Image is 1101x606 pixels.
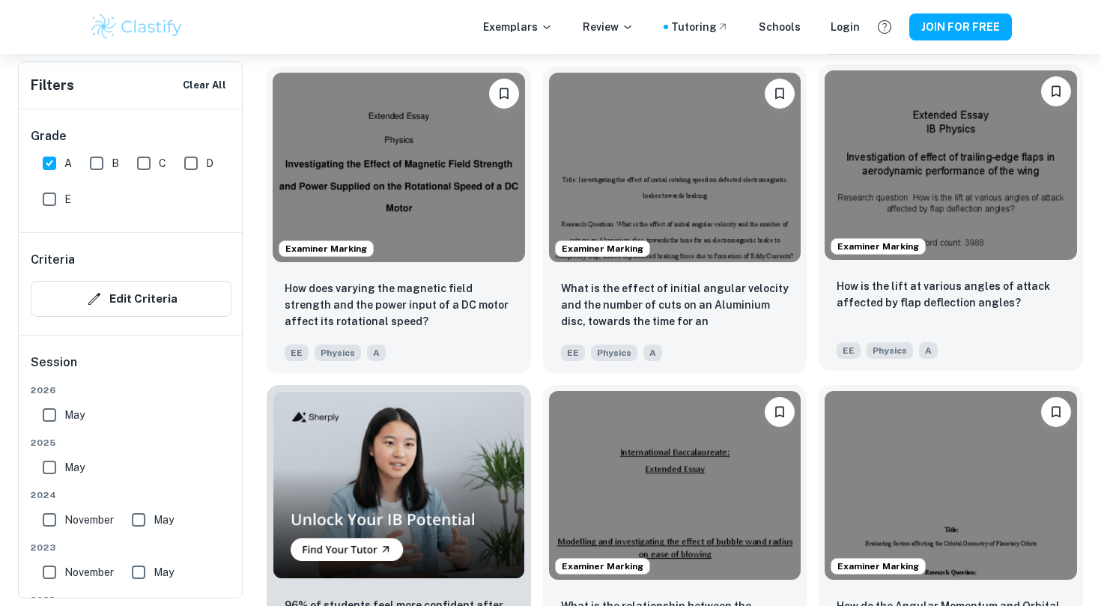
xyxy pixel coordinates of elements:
button: Please log in to bookmark exemplars [1041,76,1071,106]
h6: Criteria [31,251,75,269]
span: 2024 [31,488,231,502]
a: Examiner MarkingPlease log in to bookmark exemplarsHow is the lift at various angles of attack af... [819,67,1083,372]
a: Examiner MarkingPlease log in to bookmark exemplarsHow does varying the magnetic field strength a... [267,67,531,372]
span: A [367,345,386,361]
img: Physics EE example thumbnail: How do the Angular Momentum and Orbital [825,391,1077,580]
span: May [64,459,85,476]
button: Please log in to bookmark exemplars [489,79,519,109]
span: Physics [591,345,637,361]
span: A [64,155,72,172]
span: Physics [867,342,913,359]
span: C [159,155,166,172]
p: What is the effect of initial angular velocity and the number of cuts on an Aluminium disc, towar... [561,280,789,331]
a: Tutoring [671,19,729,35]
span: 2025 [31,436,231,449]
button: Help and Feedback [872,14,897,40]
img: Physics EE example thumbnail: How does varying the magnetic field stre [273,73,525,261]
span: Examiner Marking [831,560,925,573]
button: Please log in to bookmark exemplars [765,397,795,427]
img: Physics EE example thumbnail: What is the effect of initial angular ve [549,73,801,261]
p: Exemplars [483,19,553,35]
span: November [64,512,114,528]
a: Login [831,19,860,35]
span: Physics [315,345,361,361]
span: A [919,342,938,359]
a: Examiner MarkingPlease log in to bookmark exemplarsWhat is the effect of initial angular velocity... [543,67,807,372]
span: 2023 [31,541,231,554]
span: A [643,345,662,361]
span: Examiner Marking [279,242,373,255]
button: Edit Criteria [31,281,231,317]
span: EE [837,342,861,359]
span: D [206,155,213,172]
h6: Filters [31,75,74,96]
button: Please log in to bookmark exemplars [1041,397,1071,427]
span: Examiner Marking [831,240,925,253]
p: Review [583,19,634,35]
h6: Session [31,354,231,384]
span: E [64,191,71,207]
span: May [64,407,85,423]
a: Schools [759,19,801,35]
button: Clear All [179,74,230,97]
button: Please log in to bookmark exemplars [765,79,795,109]
img: Clastify logo [89,12,184,42]
span: November [64,564,114,581]
img: Thumbnail [273,391,525,579]
span: May [154,512,174,528]
span: B [112,155,119,172]
img: Physics EE example thumbnail: What is the relationship between the cri [549,391,801,580]
span: EE [561,345,585,361]
span: Examiner Marking [556,560,649,573]
h6: Grade [31,127,231,145]
p: How does varying the magnetic field strength and the power input of a DC motor affect its rotatio... [285,280,513,330]
span: EE [285,345,309,361]
img: Physics EE example thumbnail: How is the lift at various angles of att [825,70,1077,259]
span: May [154,564,174,581]
button: JOIN FOR FREE [909,13,1012,40]
p: How is the lift at various angles of attack affected by flap deflection angles? [837,278,1065,311]
span: 2026 [31,384,231,397]
span: Examiner Marking [556,242,649,255]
